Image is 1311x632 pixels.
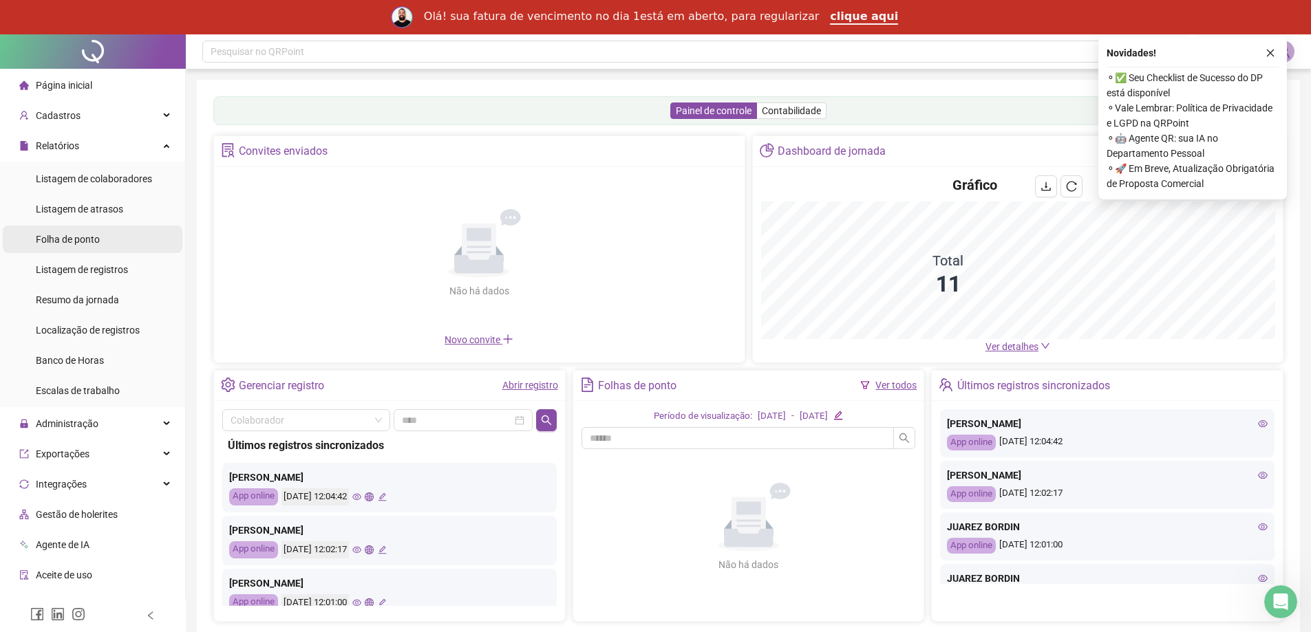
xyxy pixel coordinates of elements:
span: download [1041,181,1052,192]
span: Localização de registros [36,325,140,336]
span: home [19,80,29,90]
div: Convites enviados [239,140,328,163]
span: Agente de IA [36,539,89,550]
span: edit [833,411,842,419]
span: eye [352,545,361,554]
span: Novidades ! [1107,45,1156,61]
div: Últimos registros sincronizados [957,374,1110,397]
span: team [939,378,953,392]
div: [PERSON_NAME] [947,468,1268,483]
span: solution [221,143,235,157]
div: Últimos registros sincronizados [228,437,551,454]
div: [PERSON_NAME] [229,470,550,485]
span: ⚬ ✅ Seu Checklist de Sucesso do DP está disponível [1107,70,1279,100]
span: Escalas de trabalho [36,385,120,396]
h4: Gráfico [952,175,997,195]
span: close [1266,48,1275,58]
span: Relatórios [36,140,79,151]
span: search [899,433,910,444]
img: Profile image for Rodolfo [391,6,413,28]
span: eye [1258,522,1268,532]
div: - [791,409,794,424]
span: eye [1258,470,1268,480]
span: filter [860,380,870,390]
span: global [365,545,374,554]
span: Listagem de colaboradores [36,173,152,184]
span: Banco de Horas [36,355,104,366]
span: lock [19,419,29,428]
span: Cadastros [36,110,81,121]
span: setting [221,378,235,392]
span: Resumo da jornada [36,294,119,305]
div: App online [229,488,278,505]
div: Dashboard de jornada [778,140,886,163]
span: Painel de controle [676,105,752,116]
div: [PERSON_NAME] [229,523,550,538]
span: Exportações [36,448,89,459]
span: user-add [19,111,29,120]
a: Ver detalhes down [985,341,1050,352]
span: global [365,598,374,607]
span: reload [1066,181,1077,192]
span: file-text [580,378,595,392]
div: App online [947,435,996,450]
div: Gerenciar registro [239,374,324,397]
span: Página inicial [36,80,92,91]
div: [DATE] 12:04:42 [281,488,349,505]
span: eye [1258,574,1268,583]
span: eye [352,492,361,501]
div: App online [947,538,996,554]
span: Novo convite [445,334,513,345]
a: Abrir registro [502,380,558,391]
span: edit [378,545,387,554]
div: Folhas de ponto [598,374,676,397]
div: JUAREZ BORDIN [947,519,1268,534]
div: [DATE] 12:01:00 [947,538,1268,554]
a: Ver todos [875,380,917,391]
div: [DATE] [758,409,786,424]
div: [DATE] 12:04:42 [947,435,1268,450]
div: [DATE] 12:02:17 [281,541,349,558]
span: Gestão de holerites [36,509,118,520]
span: Ver detalhes [985,341,1038,352]
span: facebook [30,607,44,621]
div: [PERSON_NAME] [947,416,1268,431]
div: App online [947,486,996,502]
span: sync [19,479,29,489]
span: plus [502,334,513,345]
div: App online [229,541,278,558]
div: Olá! sua fatura de vencimento no dia 1está em aberto, para regularizar [424,10,820,23]
span: instagram [72,607,85,621]
span: ⚬ Vale Lembrar: Política de Privacidade e LGPD na QRPoint [1107,100,1279,131]
span: apartment [19,510,29,519]
span: Integrações [36,479,87,490]
span: search [541,415,552,426]
span: audit [19,570,29,580]
span: Administração [36,418,98,429]
span: down [1041,341,1050,351]
span: ⚬ 🤖 Agente QR: sua IA no Departamento Pessoal [1107,131,1279,161]
span: global [365,492,374,501]
span: linkedin [51,607,65,621]
span: eye [352,598,361,607]
span: file [19,141,29,151]
a: clique aqui [830,10,898,25]
div: Período de visualização: [654,409,752,424]
span: Aceite de uso [36,569,92,580]
div: [DATE] 12:01:00 [281,594,349,611]
div: Não há dados [685,557,812,572]
span: pie-chart [760,143,774,157]
div: [PERSON_NAME] [229,576,550,591]
span: Listagem de registros [36,264,128,275]
span: Listagem de atrasos [36,204,123,215]
span: Contabilidade [762,105,821,116]
span: edit [378,598,387,607]
span: eye [1258,419,1268,428]
div: Não há dados [416,283,542,298]
span: edit [378,492,387,501]
iframe: Intercom live chat [1264,585,1297,618]
span: ⚬ 🚀 Em Breve, Atualização Obrigatória de Proposta Comercial [1107,161,1279,191]
div: App online [229,594,278,611]
div: [DATE] [800,409,828,424]
span: export [19,449,29,459]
